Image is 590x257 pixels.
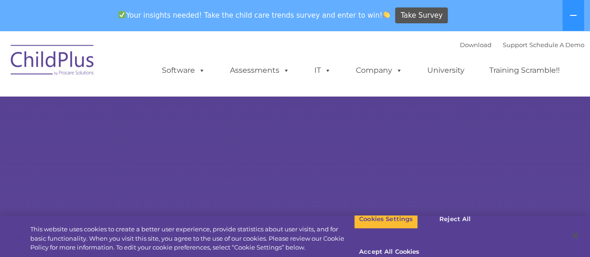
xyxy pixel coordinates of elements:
font: | [460,41,584,49]
span: Take Survey [401,7,443,24]
button: Cookies Settings [354,209,418,229]
button: Close [565,225,585,246]
a: Assessments [221,61,299,80]
a: Software [153,61,215,80]
span: Your insights needed! Take the child care trends survey and enter to win! [115,6,394,24]
a: IT [305,61,340,80]
a: University [418,61,474,80]
button: Reject All [426,209,484,229]
a: Training Scramble!! [480,61,569,80]
img: ✅ [118,11,125,18]
a: Company [347,61,412,80]
a: Take Survey [395,7,448,24]
span: Last name [130,62,158,69]
a: Schedule A Demo [529,41,584,49]
a: Download [460,41,492,49]
a: Support [503,41,528,49]
span: Phone number [130,100,169,107]
img: 👏 [383,11,390,18]
div: This website uses cookies to create a better user experience, provide statistics about user visit... [30,225,354,252]
img: ChildPlus by Procare Solutions [6,38,99,85]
